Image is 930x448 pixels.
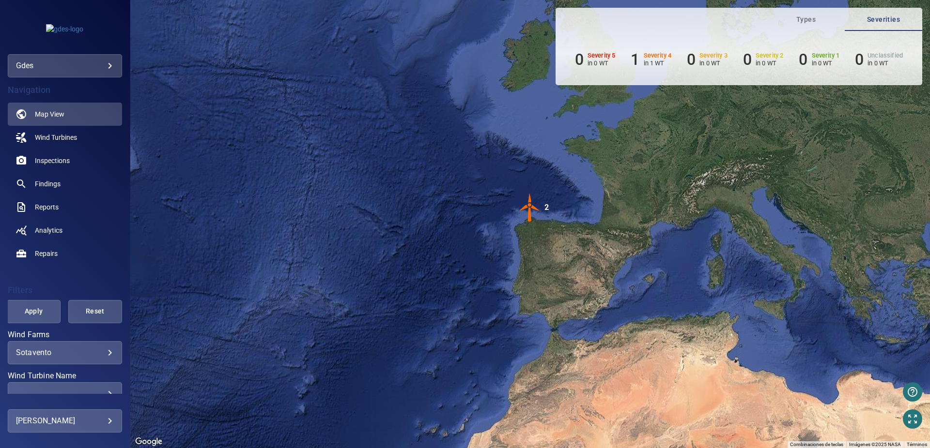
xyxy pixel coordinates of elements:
[80,305,110,317] span: Reset
[35,109,64,119] span: Map View
[35,249,58,258] span: Repairs
[851,14,916,26] span: Severities
[8,103,122,126] a: map active
[743,50,752,69] h6: 0
[8,382,122,405] div: Wind Turbine Name
[8,285,122,295] h4: Filters
[868,52,903,59] h6: Unclassified
[46,24,83,34] img: gdes-logo
[699,60,728,67] p: in 0 WT
[19,305,48,317] span: Apply
[588,60,616,67] p: in 0 WT
[8,331,122,339] label: Wind Farms
[773,14,839,26] span: Types
[16,413,114,429] div: [PERSON_NAME]
[16,58,114,74] div: gdes
[743,50,784,69] li: Severity 2
[35,179,61,189] span: Findings
[644,52,672,59] h6: Severity 4
[756,52,784,59] h6: Severity 2
[799,50,839,69] li: Severity 1
[8,54,122,77] div: gdes
[631,50,639,69] h6: 1
[35,225,62,235] span: Analytics
[35,133,77,142] span: Wind Turbines
[868,60,903,67] p: in 0 WT
[855,50,903,69] li: Severity Unclassified
[35,202,59,212] span: Reports
[8,219,122,242] a: analytics noActive
[699,52,728,59] h6: Severity 3
[133,435,165,448] img: Google
[8,149,122,172] a: inspections noActive
[644,60,672,67] p: in 1 WT
[16,348,114,357] div: Sotavento
[8,126,122,149] a: windturbines noActive
[8,341,122,364] div: Wind Farms
[812,52,840,59] h6: Severity 1
[575,50,584,69] h6: 0
[575,50,616,69] li: Severity 5
[35,156,70,165] span: Inspections
[8,372,122,380] label: Wind Turbine Name
[790,441,843,448] button: Combinaciones de teclas
[687,50,696,69] h6: 0
[588,52,616,59] h6: Severity 5
[8,85,122,95] h4: Navigation
[907,442,927,447] a: Términos
[544,193,549,222] div: 2
[515,193,544,224] gmp-advanced-marker: 2
[631,50,671,69] li: Severity 4
[756,60,784,67] p: in 0 WT
[133,435,165,448] a: Abre esta zona en Google Maps (se abre en una nueva ventana)
[8,242,122,265] a: repairs noActive
[855,50,864,69] h6: 0
[8,195,122,219] a: reports noActive
[687,50,728,69] li: Severity 3
[7,300,61,323] button: Apply
[68,300,122,323] button: Reset
[515,193,544,222] img: windFarmIconCat4.svg
[849,442,901,447] span: Imágenes ©2025 NASA
[812,60,840,67] p: in 0 WT
[799,50,807,69] h6: 0
[8,172,122,195] a: findings noActive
